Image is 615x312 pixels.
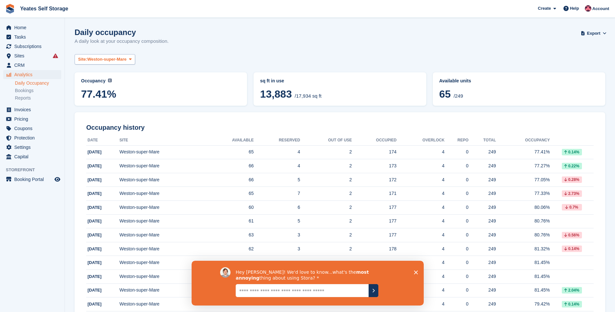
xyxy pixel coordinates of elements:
[14,114,53,124] span: Pricing
[468,228,496,242] td: 249
[119,201,207,215] td: Weston-super-Mare
[396,218,444,224] div: 4
[18,3,71,14] a: Yeates Self Storage
[3,61,61,70] a: menu
[75,38,169,45] p: A daily look at your occupancy composition.
[81,78,105,83] span: Occupancy
[468,256,496,270] td: 249
[468,214,496,228] td: 249
[3,175,61,184] a: menu
[562,204,582,210] div: 0.7%
[496,173,550,187] td: 77.05%
[119,256,207,270] td: Weston-super-Mare
[454,93,463,99] span: /249
[192,261,424,306] iframe: Survey by David from Stora
[260,88,292,100] span: 13,883
[444,149,468,155] div: 0
[496,228,550,242] td: 80.76%
[254,214,300,228] td: 5
[444,273,468,280] div: 0
[468,145,496,159] td: 249
[396,204,444,211] div: 4
[396,190,444,197] div: 4
[496,297,550,311] td: 79.42%
[119,145,207,159] td: Weston-super-Mare
[119,214,207,228] td: Weston-super-Mare
[78,56,87,63] span: Site:
[300,159,352,173] td: 2
[562,190,582,197] div: 2.73%
[6,167,65,173] span: Storefront
[352,149,396,155] div: 174
[468,270,496,284] td: 249
[207,214,254,228] td: 61
[444,190,468,197] div: 0
[444,218,468,224] div: 0
[207,228,254,242] td: 63
[3,51,61,60] a: menu
[3,32,61,42] a: menu
[496,256,550,270] td: 81.45%
[300,242,352,256] td: 2
[3,105,61,114] a: menu
[81,78,241,84] abbr: Current percentage of sq ft occupied
[570,5,579,12] span: Help
[88,246,101,251] span: [DATE]
[468,159,496,173] td: 249
[444,135,468,146] th: Repo
[585,5,591,12] img: James Griffin
[3,114,61,124] a: menu
[582,28,605,39] button: Export
[3,42,61,51] a: menu
[396,246,444,252] div: 4
[88,260,101,265] span: [DATE]
[562,232,582,238] div: 0.56%
[352,176,396,183] div: 172
[300,214,352,228] td: 2
[254,201,300,215] td: 6
[352,232,396,238] div: 177
[496,270,550,284] td: 81.45%
[468,187,496,201] td: 249
[3,70,61,79] a: menu
[396,176,444,183] div: 4
[3,152,61,161] a: menu
[254,159,300,173] td: 4
[300,145,352,159] td: 2
[15,95,61,101] a: Reports
[439,88,451,100] span: 65
[53,175,61,183] a: Preview store
[207,173,254,187] td: 66
[352,162,396,169] div: 173
[88,177,101,182] span: [DATE]
[562,287,582,294] div: 2.04%
[119,173,207,187] td: Weston-super-Mare
[496,214,550,228] td: 80.76%
[254,228,300,242] td: 3
[119,187,207,201] td: Weston-super-Mare
[119,270,207,284] td: Weston-super-Mare
[14,42,53,51] span: Subscriptions
[119,228,207,242] td: Weston-super-Mare
[352,135,396,146] th: Occupied
[444,287,468,294] div: 0
[14,143,53,152] span: Settings
[468,135,496,146] th: Total
[254,173,300,187] td: 5
[300,256,352,270] td: 2
[207,135,254,146] th: Available
[538,5,551,12] span: Create
[108,78,112,82] img: icon-info-grey-7440780725fd019a000dd9b08b2336e03edf1995a4989e88bcd33f0948082b44.svg
[468,283,496,297] td: 249
[15,80,61,86] a: Daily Occupancy
[260,78,284,83] span: sq ft in use
[396,135,444,146] th: Overlock
[254,256,300,270] td: 3
[81,88,241,100] span: 77.41%
[444,246,468,252] div: 0
[300,187,352,201] td: 2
